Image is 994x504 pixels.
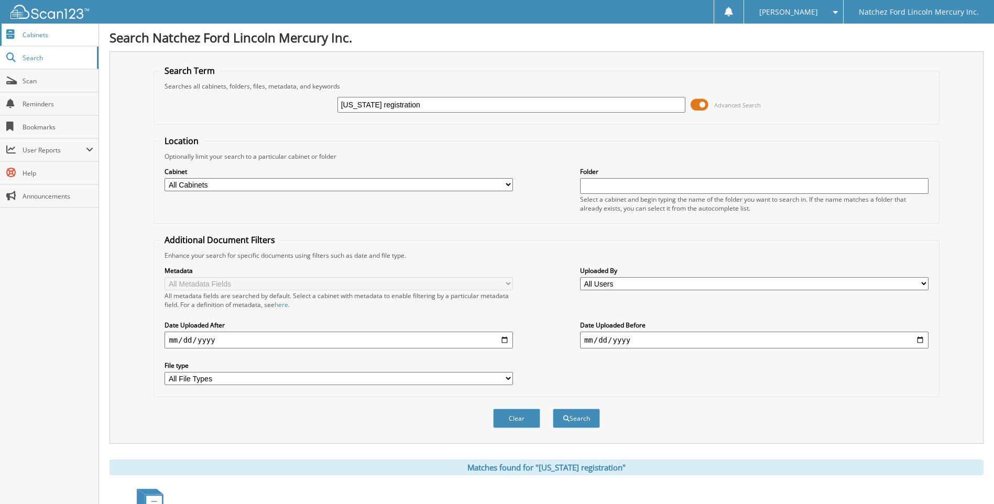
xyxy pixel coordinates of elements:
[159,65,220,76] legend: Search Term
[580,332,929,348] input: end
[159,152,933,161] div: Optionally limit your search to a particular cabinet or folder
[553,409,600,428] button: Search
[580,321,929,330] label: Date Uploaded Before
[165,167,513,176] label: Cabinet
[23,192,93,201] span: Announcements
[23,53,92,62] span: Search
[859,9,979,15] span: Natchez Ford Lincoln Mercury Inc.
[165,361,513,370] label: File type
[580,266,929,275] label: Uploaded By
[165,266,513,275] label: Metadata
[23,100,93,108] span: Reminders
[23,146,86,155] span: User Reports
[159,251,933,260] div: Enhance your search for specific documents using filters such as date and file type.
[759,9,818,15] span: [PERSON_NAME]
[159,135,204,147] legend: Location
[23,30,93,39] span: Cabinets
[23,123,93,132] span: Bookmarks
[165,321,513,330] label: Date Uploaded After
[493,409,540,428] button: Clear
[159,82,933,91] div: Searches all cabinets, folders, files, metadata, and keywords
[110,459,984,475] div: Matches found for "[US_STATE] registration"
[165,332,513,348] input: start
[580,167,929,176] label: Folder
[159,234,280,246] legend: Additional Document Filters
[10,5,89,19] img: scan123-logo-white.svg
[942,454,994,504] iframe: Chat Widget
[580,195,929,213] div: Select a cabinet and begin typing the name of the folder you want to search in. If the name match...
[714,101,761,109] span: Advanced Search
[23,76,93,85] span: Scan
[275,300,288,309] a: here
[110,29,984,46] h1: Search Natchez Ford Lincoln Mercury Inc.
[165,291,513,309] div: All metadata fields are searched by default. Select a cabinet with metadata to enable filtering b...
[23,169,93,178] span: Help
